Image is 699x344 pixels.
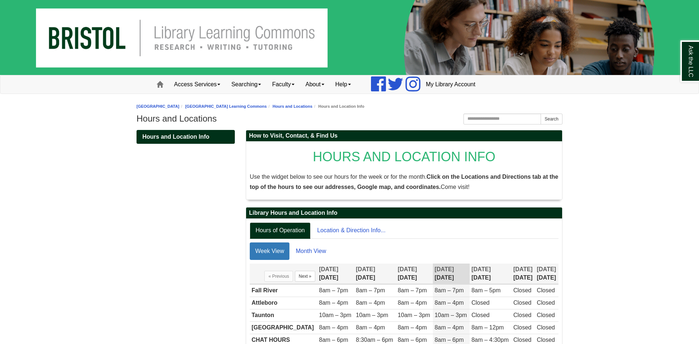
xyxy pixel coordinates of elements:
th: [DATE] [354,264,396,284]
span: [DATE] [398,266,417,272]
a: Location & Direction Info... [311,222,391,239]
span: 8am – 4pm [319,324,348,331]
a: Searching [226,75,266,94]
span: 8am – 6pm [398,337,427,343]
strong: Click on the Locations and Directions tab at the top of the hours to see our addresses, Google ma... [250,174,558,190]
h1: Hours and Locations [137,114,562,124]
td: Fall River [250,285,317,297]
a: Hours and Location Info [137,130,235,144]
th: [DATE] [433,264,470,284]
span: 8am – 7pm [398,287,427,293]
span: [DATE] [435,266,454,272]
span: Closed [537,324,555,331]
a: Help [330,75,356,94]
span: Closed [471,312,490,318]
span: 8am – 4pm [435,300,464,306]
a: Month View [290,242,331,260]
button: Search [541,114,562,124]
span: Closed [513,324,532,331]
th: [DATE] [396,264,433,284]
span: Use the widget below to see our hours for the week or for the month. Come visit! [250,174,558,190]
span: 10am – 3pm [435,312,467,318]
span: Closed [513,300,532,306]
td: Taunton [250,309,317,322]
th: [DATE] [470,264,512,284]
span: Closed [537,287,555,293]
td: Attleboro [250,297,317,309]
span: Closed [513,337,532,343]
th: [DATE] [317,264,354,284]
span: [DATE] [513,266,533,272]
a: [GEOGRAPHIC_DATA] Learning Commons [185,104,267,108]
span: 8am – 5pm [471,287,501,293]
span: [DATE] [471,266,491,272]
th: [DATE] [512,264,535,284]
a: About [300,75,330,94]
span: 8am – 4:30pm [471,337,509,343]
span: 8am – 6pm [319,337,348,343]
span: 8am – 4pm [398,300,427,306]
span: 8am – 4pm [435,324,464,331]
span: 8am – 7pm [435,287,464,293]
span: 8:30am – 6pm [356,337,393,343]
span: 8am – 4pm [398,324,427,331]
button: « Previous [264,271,293,282]
a: [GEOGRAPHIC_DATA] [137,104,179,108]
span: 8am – 4pm [356,324,385,331]
span: 10am – 3pm [398,312,430,318]
div: Guide Pages [137,130,235,144]
span: 8am – 4pm [356,300,385,306]
li: Hours and Location Info [312,103,364,110]
span: 10am – 3pm [356,312,388,318]
span: 8am – 4pm [319,300,348,306]
span: Closed [471,300,490,306]
span: 8am – 6pm [435,337,464,343]
span: Closed [513,287,532,293]
span: 10am – 3pm [319,312,351,318]
span: [DATE] [319,266,338,272]
a: Hours and Locations [273,104,312,108]
span: HOURS AND LOCATION INFO [313,149,495,164]
span: Closed [537,300,555,306]
td: [GEOGRAPHIC_DATA] [250,322,317,334]
th: [DATE] [535,264,558,284]
a: Faculty [266,75,300,94]
span: 8am – 12pm [471,324,504,331]
h2: Library Hours and Location Info [246,207,562,219]
a: Hours of Operation [250,222,311,239]
span: [DATE] [356,266,375,272]
span: 8am – 7pm [356,287,385,293]
h2: How to Visit, Contact, & Find Us [246,130,562,142]
a: Access Services [169,75,226,94]
nav: breadcrumb [137,103,562,110]
span: Hours and Location Info [142,134,209,140]
span: 8am – 7pm [319,287,348,293]
span: [DATE] [537,266,556,272]
span: Closed [513,312,532,318]
a: Week View [250,242,289,260]
button: Next » [295,271,316,282]
span: Closed [537,312,555,318]
span: Closed [537,337,555,343]
a: My Library Account [420,75,481,94]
